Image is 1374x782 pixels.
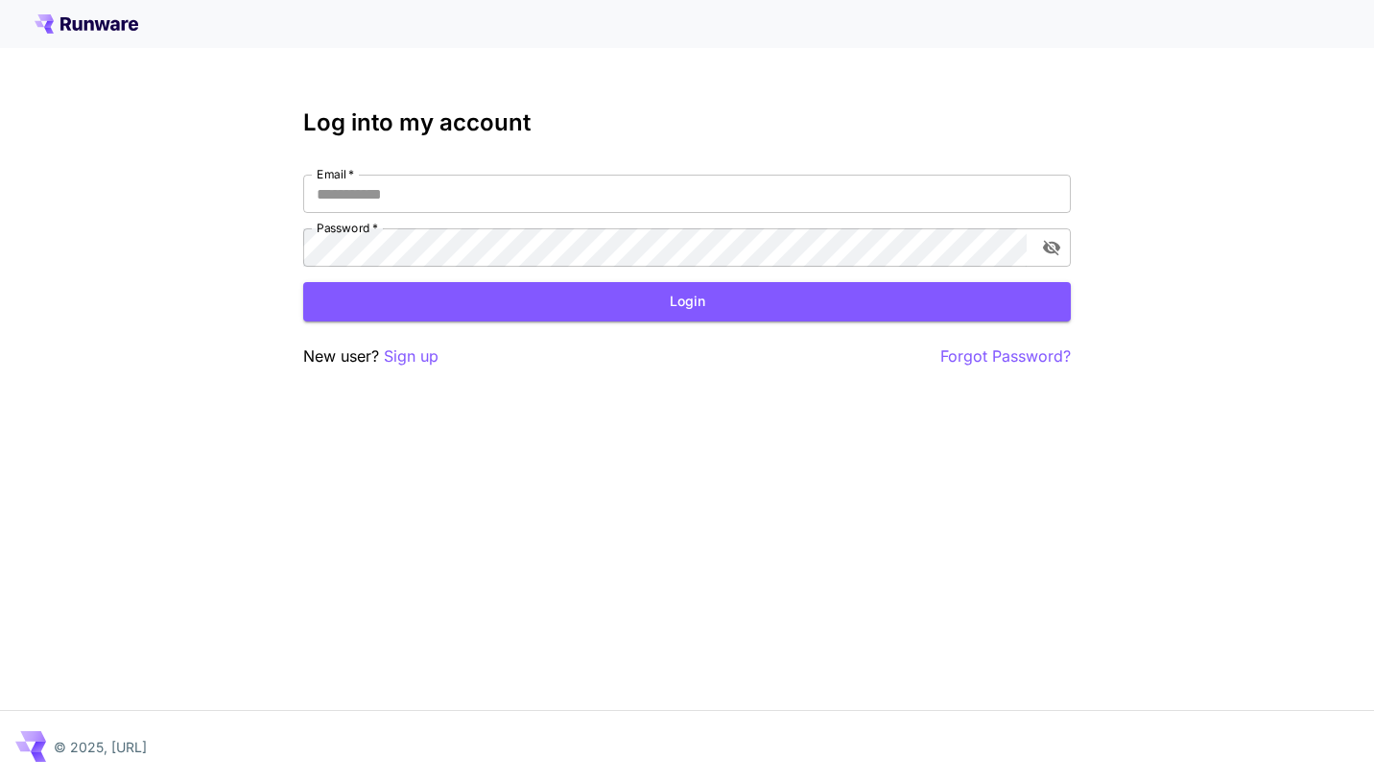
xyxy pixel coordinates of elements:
[940,344,1071,368] button: Forgot Password?
[317,220,378,236] label: Password
[303,344,438,368] p: New user?
[303,109,1071,136] h3: Log into my account
[303,282,1071,321] button: Login
[384,344,438,368] button: Sign up
[54,737,147,757] p: © 2025, [URL]
[317,166,354,182] label: Email
[1034,230,1069,265] button: toggle password visibility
